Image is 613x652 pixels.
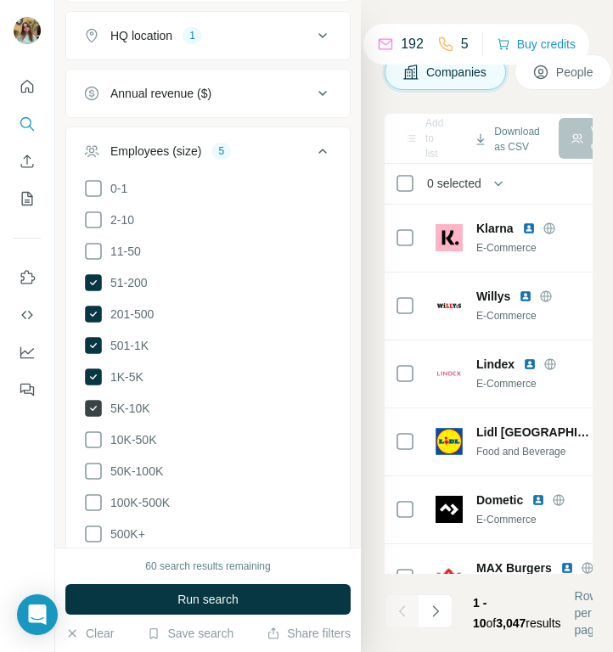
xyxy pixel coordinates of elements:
[496,616,526,630] span: 3,047
[14,109,41,139] button: Search
[461,34,469,54] p: 5
[385,20,593,44] h4: Search
[183,28,202,43] div: 1
[65,584,351,615] button: Run search
[211,143,231,159] div: 5
[104,463,163,480] span: 50K-100K
[436,428,463,455] img: Logo of Lidl Sverige
[14,17,41,44] img: Avatar
[145,559,270,574] div: 60 search results remaining
[560,561,574,575] img: LinkedIn logo
[17,594,58,635] div: Open Intercom Messenger
[14,146,41,177] button: Enrich CSV
[177,591,239,608] span: Run search
[104,243,141,260] span: 11-50
[436,224,463,251] img: Logo of Klarna
[476,492,523,509] span: Dometic
[436,360,463,387] img: Logo of Lindex
[104,274,148,291] span: 51-200
[14,71,41,102] button: Quick start
[104,180,127,197] span: 0-1
[522,222,536,235] img: LinkedIn logo
[523,357,537,371] img: LinkedIn logo
[427,175,481,192] span: 0 selected
[419,594,453,628] button: Navigate to next page
[476,220,514,237] span: Klarna
[14,337,41,368] button: Dashboard
[531,493,545,507] img: LinkedIn logo
[110,143,201,160] div: Employees (size)
[462,119,551,160] button: Download as CSV
[104,526,145,542] span: 500K+
[473,596,561,630] span: results
[14,262,41,293] button: Use Surfe on LinkedIn
[66,73,350,114] button: Annual revenue ($)
[556,64,595,81] span: People
[104,337,149,354] span: 501-1K
[14,300,41,330] button: Use Surfe API
[267,625,351,642] button: Share filters
[110,27,172,44] div: HQ location
[486,616,497,630] span: of
[65,625,114,642] button: Clear
[104,431,156,448] span: 10K-50K
[519,289,532,303] img: LinkedIn logo
[497,32,576,56] button: Buy credits
[104,211,134,228] span: 2-10
[110,85,211,102] div: Annual revenue ($)
[436,496,463,523] img: Logo of Dometic
[476,288,510,305] span: Willys
[575,587,605,638] span: Rows per page
[104,494,170,511] span: 100K-500K
[66,15,350,56] button: HQ location1
[147,625,233,642] button: Save search
[476,559,552,576] span: MAX Burgers
[104,306,154,323] span: 201-500
[66,131,350,178] button: Employees (size)5
[476,356,515,373] span: Lindex
[14,183,41,214] button: My lists
[436,564,463,591] img: Logo of MAX Burgers
[401,34,424,54] p: 192
[14,374,41,405] button: Feedback
[104,368,143,385] span: 1K-5K
[473,596,486,630] span: 1 - 10
[476,424,597,441] span: Lidl [GEOGRAPHIC_DATA]
[104,400,150,417] span: 5K-10K
[436,292,463,319] img: Logo of Willys
[426,64,488,81] span: Companies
